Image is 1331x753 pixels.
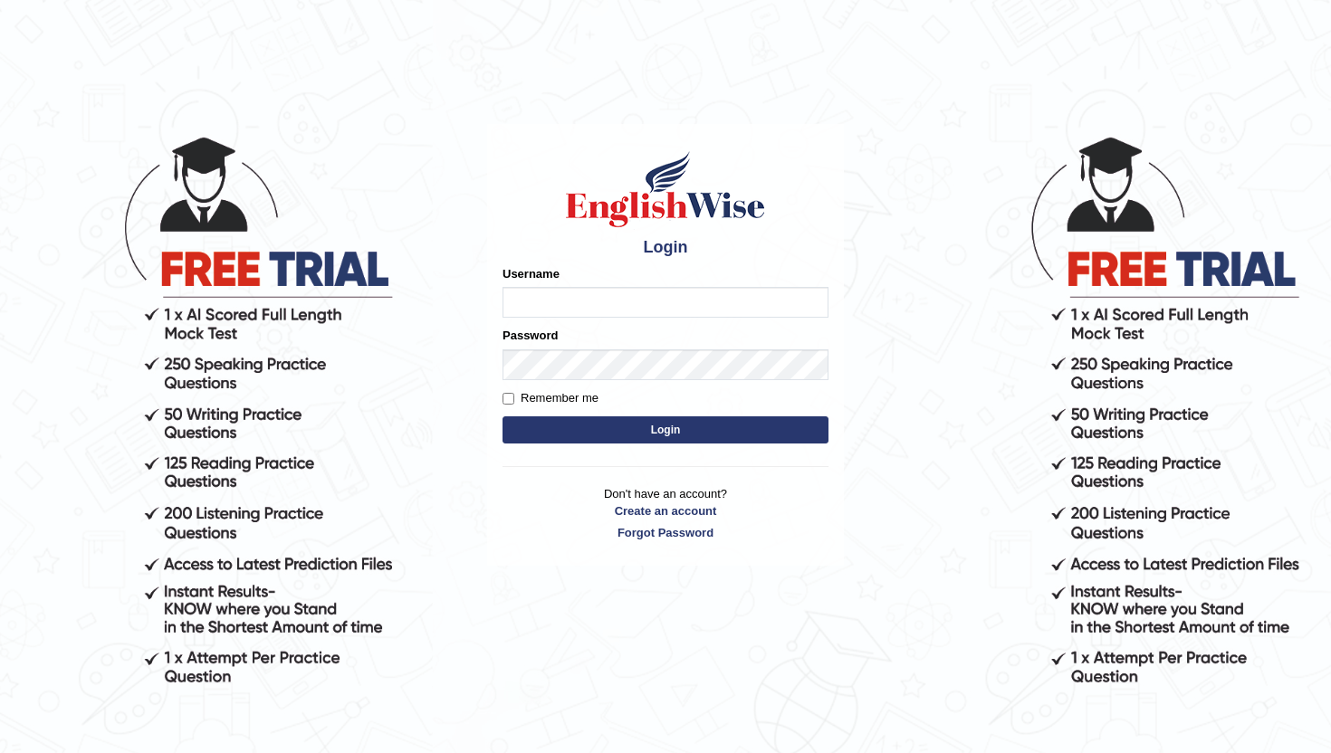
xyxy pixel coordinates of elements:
label: Password [503,327,558,344]
h4: Login [503,239,828,257]
p: Don't have an account? [503,485,828,541]
label: Username [503,265,560,282]
input: Remember me [503,393,514,405]
label: Remember me [503,389,598,407]
img: Logo of English Wise sign in for intelligent practice with AI [562,148,769,230]
a: Create an account [503,502,828,519]
button: Login [503,416,828,443]
a: Forgot Password [503,524,828,541]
